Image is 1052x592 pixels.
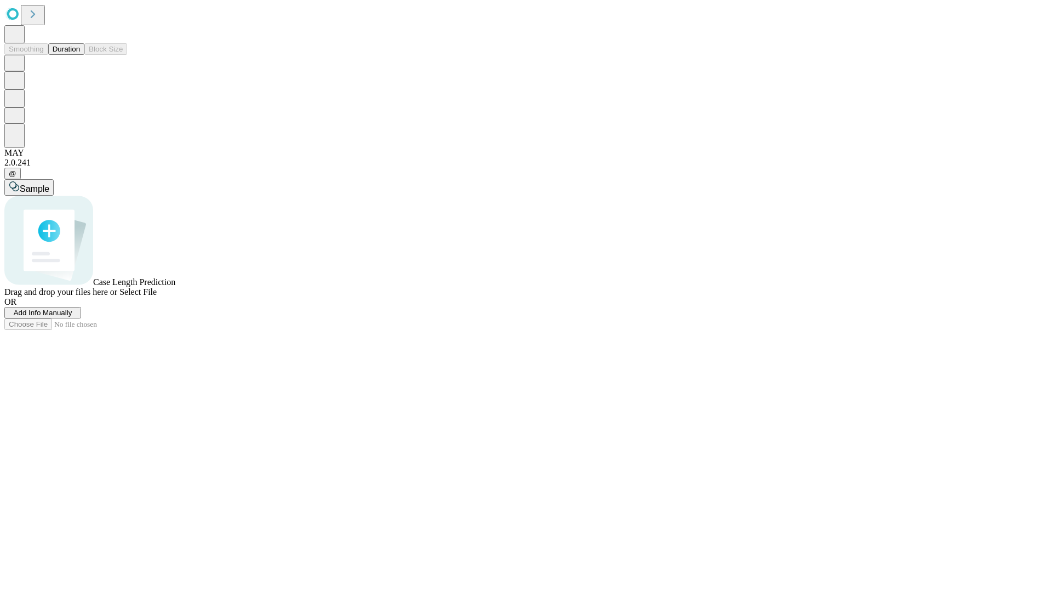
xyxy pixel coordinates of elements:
[4,148,1048,158] div: MAY
[48,43,84,55] button: Duration
[9,169,16,178] span: @
[4,287,117,297] span: Drag and drop your files here or
[4,158,1048,168] div: 2.0.241
[4,307,81,318] button: Add Info Manually
[20,184,49,193] span: Sample
[4,168,21,179] button: @
[93,277,175,287] span: Case Length Prediction
[4,43,48,55] button: Smoothing
[4,179,54,196] button: Sample
[14,309,72,317] span: Add Info Manually
[4,297,16,306] span: OR
[84,43,127,55] button: Block Size
[119,287,157,297] span: Select File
